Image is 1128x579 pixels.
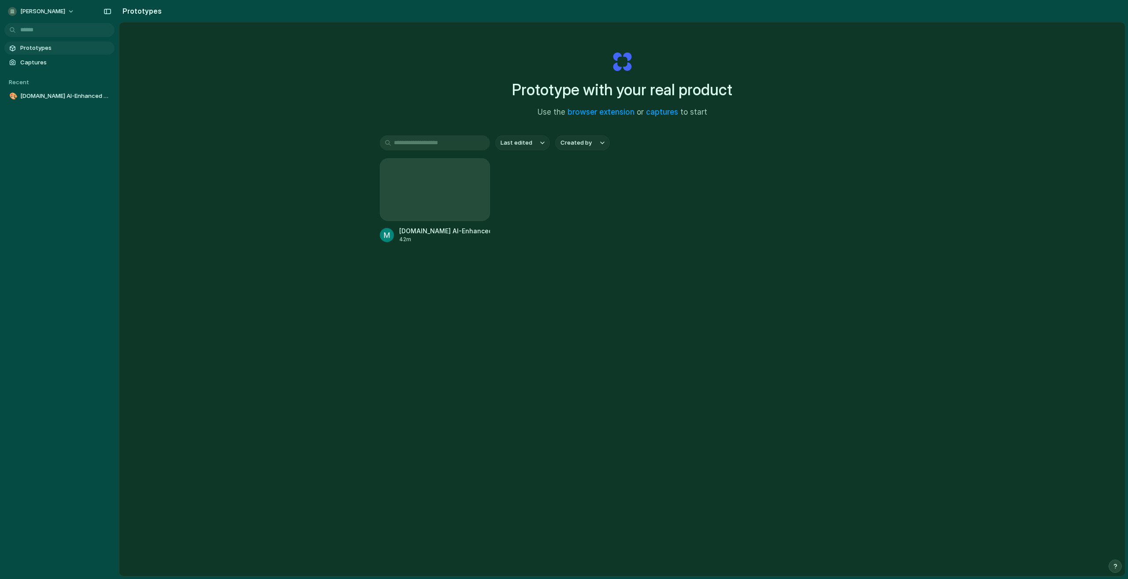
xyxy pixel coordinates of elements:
[4,90,115,103] a: 🎨[DOMAIN_NAME] AI-Enhanced Locker Network
[20,7,65,16] span: [PERSON_NAME]
[4,56,115,69] a: Captures
[495,135,550,150] button: Last edited
[4,41,115,55] a: Prototypes
[568,108,634,116] a: browser extension
[399,226,490,235] div: [DOMAIN_NAME] AI-Enhanced Locker Network
[8,92,17,101] button: 🎨
[4,4,79,19] button: [PERSON_NAME]
[560,138,592,147] span: Created by
[380,158,490,243] a: [DOMAIN_NAME] AI-Enhanced Locker Network42m
[20,44,111,52] span: Prototypes
[555,135,610,150] button: Created by
[538,107,707,118] span: Use the or to start
[9,78,29,86] span: Recent
[9,91,15,101] div: 🎨
[646,108,678,116] a: captures
[512,78,732,101] h1: Prototype with your real product
[399,235,490,243] div: 42m
[20,92,111,101] span: [DOMAIN_NAME] AI-Enhanced Locker Network
[501,138,532,147] span: Last edited
[20,58,111,67] span: Captures
[119,6,162,16] h2: Prototypes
